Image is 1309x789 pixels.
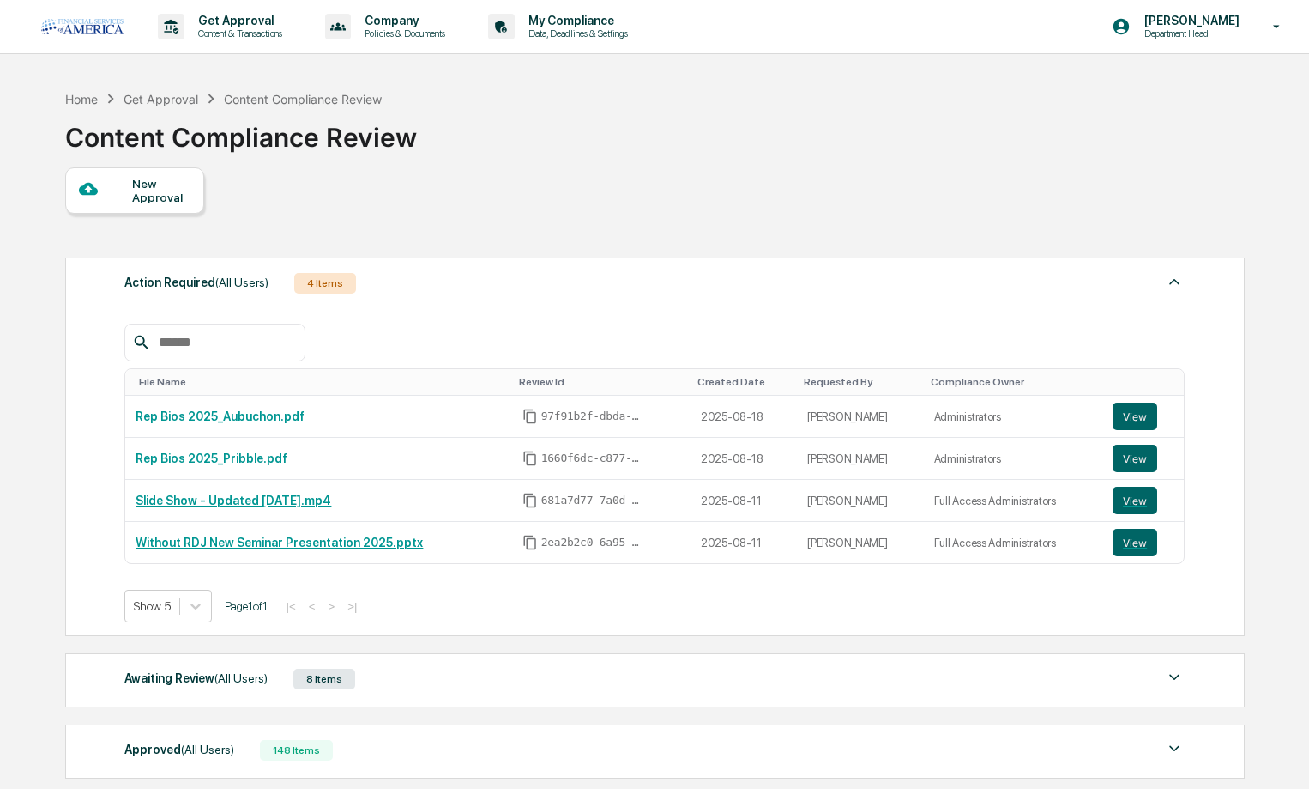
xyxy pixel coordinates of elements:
[924,522,1103,563] td: Full Access Administrators
[215,276,268,289] span: (All Users)
[1113,529,1173,556] a: View
[522,493,538,508] span: Copy Id
[260,740,333,761] div: 148 Items
[515,27,636,39] p: Data, Deadlines & Settings
[522,451,538,466] span: Copy Id
[1113,487,1157,514] button: View
[1113,445,1173,472] a: View
[797,480,924,522] td: [PERSON_NAME]
[1164,738,1185,759] img: caret
[184,27,291,39] p: Content & Transactions
[41,19,124,34] img: logo
[519,376,684,388] div: Toggle SortBy
[797,438,924,480] td: [PERSON_NAME]
[1131,27,1248,39] p: Department Head
[1116,376,1177,388] div: Toggle SortBy
[924,480,1103,522] td: Full Access Administrators
[1131,14,1248,27] p: [PERSON_NAME]
[214,671,268,685] span: (All Users)
[797,522,924,563] td: [PERSON_NAME]
[294,273,356,294] div: 4 Items
[691,396,797,438] td: 2025-08-18
[1113,529,1157,556] button: View
[181,743,234,756] span: (All Users)
[225,599,268,613] span: Page 1 of 1
[691,522,797,563] td: 2025-08-11
[124,92,198,106] div: Get Approval
[1113,403,1173,430] a: View
[804,376,917,388] div: Toggle SortBy
[124,667,268,689] div: Awaiting Review
[691,480,797,522] td: 2025-08-11
[924,438,1103,480] td: Administrators
[541,536,644,549] span: 2ea2b2c0-6a95-475c-87cc-7fdde2d3a076
[522,535,538,550] span: Copy Id
[65,108,417,153] div: Content Compliance Review
[1164,667,1185,688] img: caret
[351,14,454,27] p: Company
[184,14,291,27] p: Get Approval
[136,536,423,549] a: Without RDJ New Seminar Presentation 2025.pptx
[342,599,362,614] button: >|
[924,396,1103,438] td: Administrators
[1164,271,1185,292] img: caret
[931,376,1096,388] div: Toggle SortBy
[136,452,287,465] a: Rep Bios 2025_Pribble.pdf
[132,177,190,204] div: New Approval
[541,452,644,465] span: 1660f6dc-c877-4a1d-97b5-33d189786c59
[541,410,644,423] span: 97f91b2f-dbda-4963-8977-d44541b0b281
[522,409,538,424] span: Copy Id
[351,27,454,39] p: Policies & Documents
[1113,487,1173,514] a: View
[304,599,321,614] button: <
[515,14,636,27] p: My Compliance
[136,410,305,423] a: Rep Bios 2025_Aubuchon.pdf
[797,396,924,438] td: [PERSON_NAME]
[224,92,382,106] div: Content Compliance Review
[124,738,234,761] div: Approved
[293,669,355,689] div: 8 Items
[136,494,331,507] a: Slide Show - Updated [DATE].mp4
[124,271,268,294] div: Action Required
[1113,445,1157,472] button: View
[691,438,797,480] td: 2025-08-18
[323,599,340,614] button: >
[139,376,504,388] div: Toggle SortBy
[697,376,790,388] div: Toggle SortBy
[65,92,98,106] div: Home
[1113,403,1157,430] button: View
[280,599,300,614] button: |<
[541,494,644,507] span: 681a7d77-7a0d-496a-a1b0-8952106e0113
